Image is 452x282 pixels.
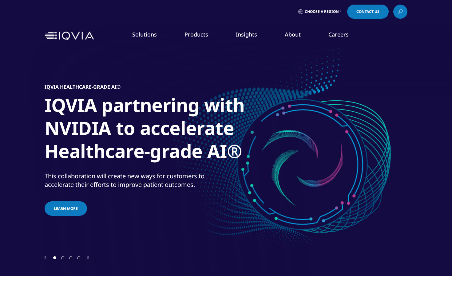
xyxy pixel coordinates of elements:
[45,255,46,261] div: Previous slide
[45,46,407,255] div: 1 / 4
[77,256,80,259] span: Go to slide 4
[356,10,379,14] span: Contact Us
[45,201,87,216] a: Learn more
[54,206,78,211] span: Learn more
[53,256,56,259] span: Go to slide 1
[285,31,301,38] a: About
[45,84,121,90] h5: IQVIA Healthcare-grade AI®
[347,5,389,19] a: Contact Us
[236,31,257,38] a: Insights
[87,255,89,261] div: Next slide
[96,21,407,50] nav: Primary
[132,31,157,38] a: Solutions
[45,32,94,41] img: IQVIA Healthcare Information Technology and Pharma Clinical Research Company
[69,256,72,259] span: Go to slide 3
[328,31,349,38] a: Careers
[305,9,339,14] span: Choose a Region
[61,256,64,259] span: Go to slide 2
[45,172,224,189] div: This collaboration will create new ways for customers to accelerate their efforts to improve pati...
[45,94,275,166] h1: IQVIA partnering with NVIDIA to accelerate Healthcare-grade AI®
[184,31,208,38] a: Products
